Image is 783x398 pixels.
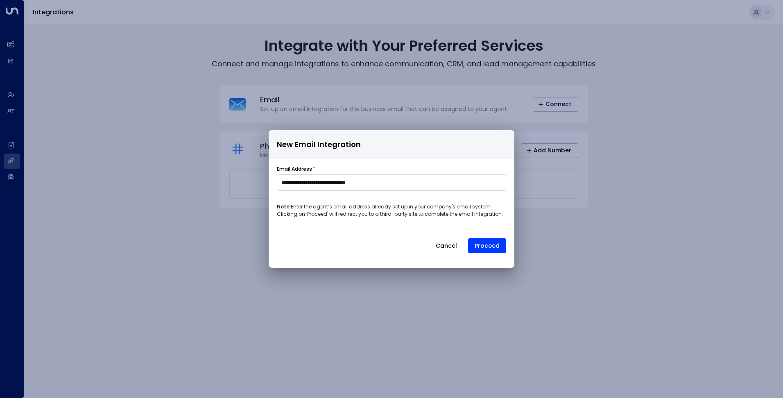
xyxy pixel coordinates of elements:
p: Enter the agent’s email address already set up in your company's email system. Clicking on 'Proce... [277,203,506,218]
button: Cancel [429,238,464,253]
label: Email Address [277,165,312,173]
span: New Email Integration [277,139,361,151]
button: Proceed [468,238,506,253]
b: Note: [277,203,291,210]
